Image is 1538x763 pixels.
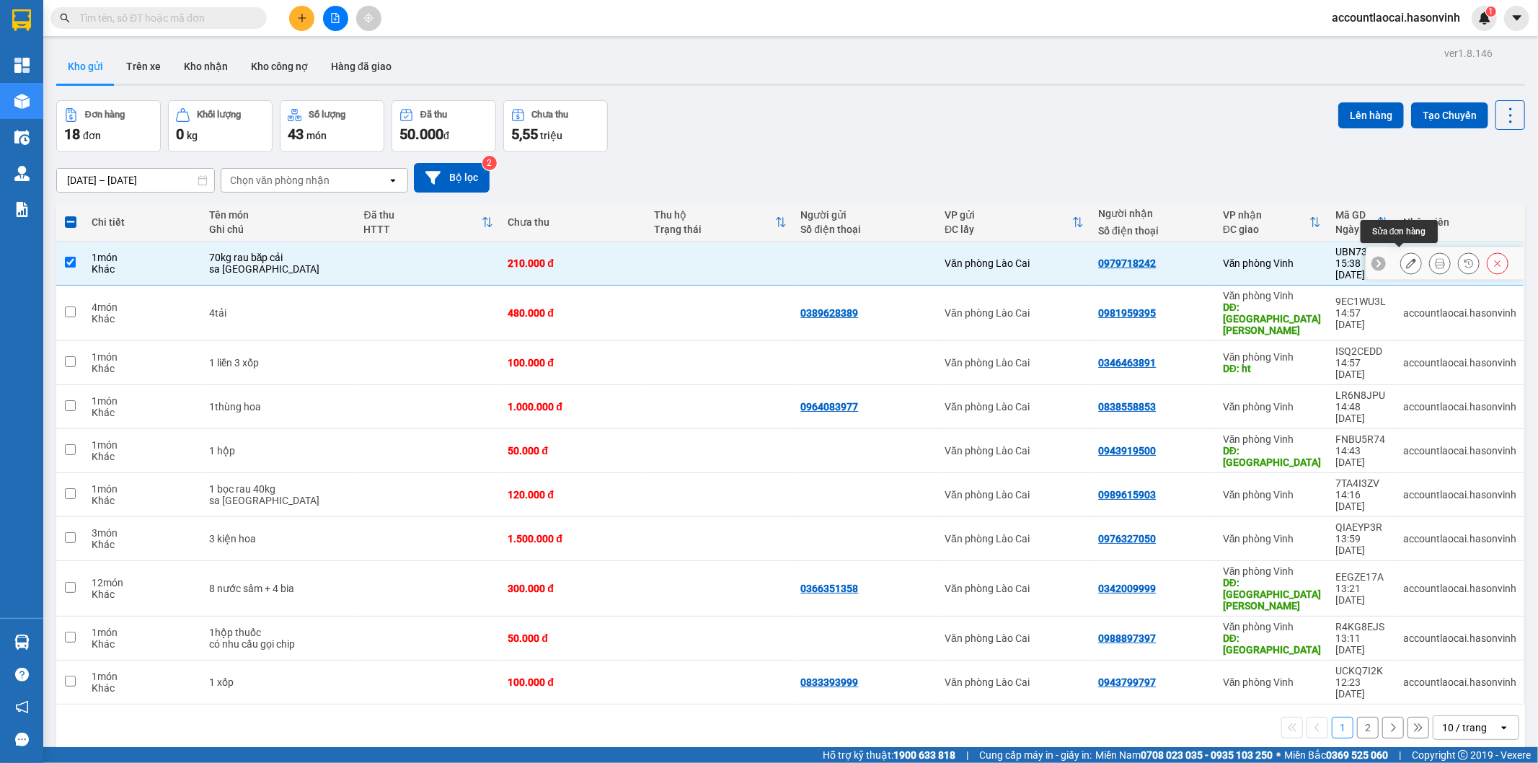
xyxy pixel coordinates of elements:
span: copyright [1458,750,1468,760]
span: message [15,733,29,746]
button: Trên xe [115,49,172,84]
div: 0964083977 [801,401,859,413]
div: 0833393999 [801,676,859,688]
div: Văn phòng Vinh [1223,565,1321,577]
div: Khác [92,407,195,418]
div: 8 nước sâm + 4 bia [209,583,350,594]
div: 1 hộp [209,445,350,457]
button: Chưa thu5,55 triệu [503,100,608,152]
div: 1thùng hoa [209,401,350,413]
div: accountlaocai.hasonvinh [1403,489,1516,500]
div: Văn phòng Vinh [1223,621,1321,632]
div: 0976327050 [1098,533,1156,544]
span: aim [363,13,374,23]
div: 210.000 đ [508,257,640,269]
div: Văn phòng Lào Cai [945,357,1084,369]
div: Khác [92,638,195,650]
img: warehouse-icon [14,94,30,109]
button: 1 [1332,717,1353,738]
div: 4tải [209,307,350,319]
div: Văn phòng Vinh [1223,489,1321,500]
div: EEGZE17A [1335,571,1389,583]
span: kg [187,130,198,141]
div: 1 món [92,395,195,407]
div: Sửa đơn hàng [1400,252,1422,274]
div: accountlaocai.hasonvinh [1403,357,1516,369]
span: | [1399,747,1401,763]
button: Lên hàng [1338,102,1404,128]
div: 1 món [92,252,195,263]
div: accountlaocai.hasonvinh [1403,307,1516,319]
div: 1 món [92,627,195,638]
div: Đã thu [420,110,447,120]
div: Ngày ĐH [1335,224,1377,235]
div: Văn phòng Lào Cai [945,583,1084,594]
div: Chi tiết [92,216,195,228]
div: 13:59 [DATE] [1335,533,1389,556]
button: Tạo Chuyến [1411,102,1488,128]
div: Đã thu [364,209,482,221]
span: 50.000 [399,125,443,143]
div: Khác [92,313,195,325]
div: Văn phòng Lào Cai [945,676,1084,688]
div: Sửa đơn hàng [1361,220,1438,243]
span: 0 [176,125,184,143]
div: Thu hộ [654,209,774,221]
div: Khác [92,539,195,550]
div: 7TA4I3ZV [1335,477,1389,489]
div: 0389628389 [801,307,859,319]
button: Khối lượng0kg [168,100,273,152]
button: Đơn hàng18đơn [56,100,161,152]
div: HTTT [364,224,482,235]
div: VP nhận [1223,209,1309,221]
span: 5,55 [511,125,538,143]
div: Văn phòng Vinh [1223,533,1321,544]
img: warehouse-icon [14,130,30,145]
div: 3 món [92,527,195,539]
div: 0979718242 [1098,257,1156,269]
span: 43 [288,125,304,143]
div: 1.500.000 đ [508,533,640,544]
div: Văn phòng Lào Cai [945,257,1084,269]
div: 1.000.000 đ [508,401,640,413]
div: accountlaocai.hasonvinh [1403,533,1516,544]
div: 0838558853 [1098,401,1156,413]
div: Khối lượng [197,110,241,120]
div: Số lượng [309,110,345,120]
div: Văn phòng Lào Cai [945,632,1084,644]
div: 100.000 đ [508,676,640,688]
div: Văn phòng Vinh [1223,676,1321,688]
div: Ghi chú [209,224,350,235]
div: 1 bọc rau 40kg [209,483,350,495]
div: DĐ: HÀ TĨNH [1223,445,1321,468]
div: LR6N8JPU [1335,389,1389,401]
div: 480.000 đ [508,307,640,319]
div: UBN73XUW [1335,246,1389,257]
button: 2 [1357,717,1379,738]
img: solution-icon [14,202,30,217]
div: 1 liền 3 xốp [209,357,350,369]
div: accountlaocai.hasonvinh [1403,445,1516,457]
button: aim [356,6,381,31]
div: DĐ: hà tĩnh [1223,632,1321,656]
div: Văn phòng Vinh [1223,401,1321,413]
div: ISQ2CEDD [1335,345,1389,357]
svg: open [1498,722,1510,733]
div: có nhu cầu gọi chip [209,638,350,650]
div: Văn phòng Vinh [1223,257,1321,269]
th: Toggle SortBy [1216,203,1328,242]
div: Văn phòng Lào Cai [945,401,1084,413]
th: Toggle SortBy [937,203,1091,242]
span: Miền Nam [1095,747,1273,763]
div: 13:11 [DATE] [1335,632,1389,656]
div: 0943799797 [1098,676,1156,688]
div: 0989615903 [1098,489,1156,500]
span: đ [443,130,449,141]
input: Select a date range. [57,169,214,192]
div: sa pa [209,495,350,506]
button: caret-down [1504,6,1529,31]
span: notification [15,700,29,714]
svg: open [387,175,399,186]
div: Trạng thái [654,224,774,235]
div: Chưa thu [508,216,640,228]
